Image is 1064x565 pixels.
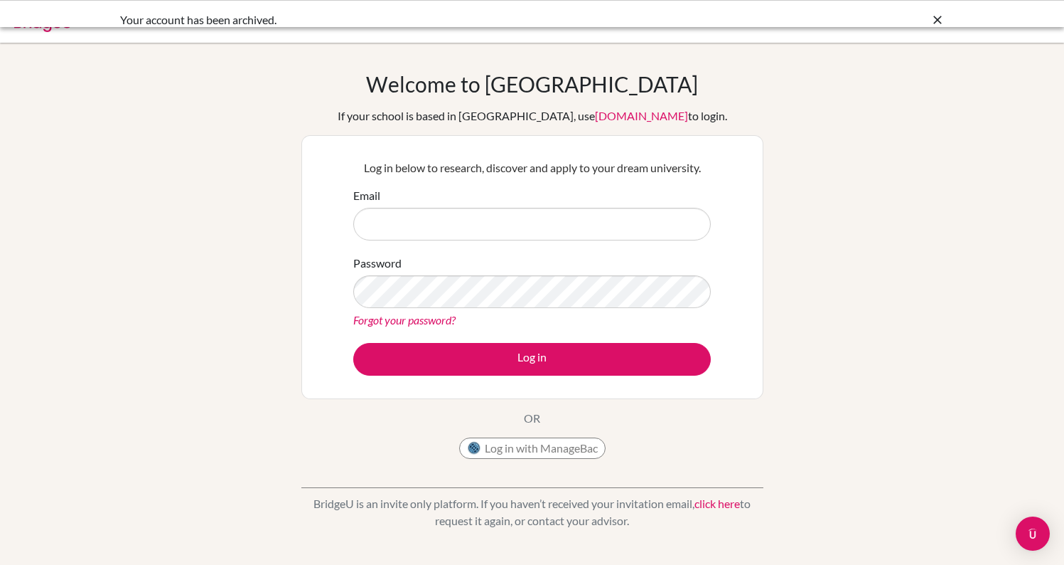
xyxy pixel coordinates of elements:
[366,71,698,97] h1: Welcome to [GEOGRAPHIC_DATA]
[524,410,540,427] p: OR
[459,438,606,459] button: Log in with ManageBac
[595,109,688,122] a: [DOMAIN_NAME]
[353,255,402,272] label: Password
[1016,517,1050,551] div: Open Intercom Messenger
[120,11,731,28] div: Your account has been archived.
[353,313,456,327] a: Forgot your password?
[353,159,711,176] p: Log in below to research, discover and apply to your dream university.
[694,497,740,510] a: click here
[353,187,380,204] label: Email
[353,343,711,376] button: Log in
[301,495,763,529] p: BridgeU is an invite only platform. If you haven’t received your invitation email, to request it ...
[338,107,727,125] div: If your school is based in [GEOGRAPHIC_DATA], use to login.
